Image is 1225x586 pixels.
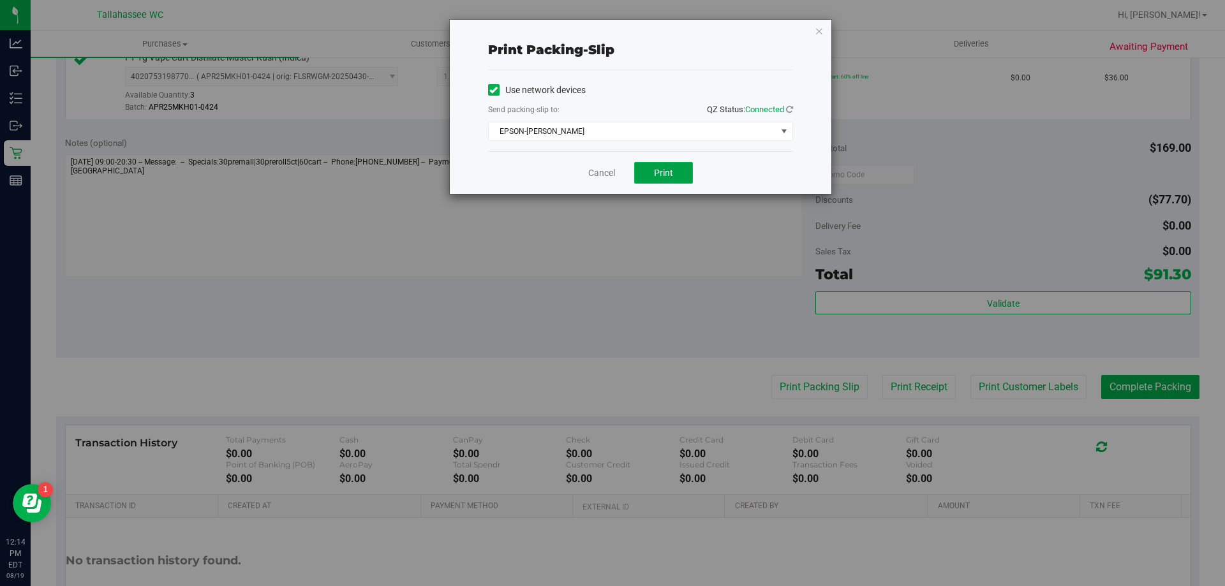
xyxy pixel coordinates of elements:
[654,168,673,178] span: Print
[489,122,776,140] span: EPSON-[PERSON_NAME]
[588,166,615,180] a: Cancel
[634,162,693,184] button: Print
[776,122,792,140] span: select
[707,105,793,114] span: QZ Status:
[488,42,614,57] span: Print packing-slip
[745,105,784,114] span: Connected
[488,104,560,115] label: Send packing-slip to:
[488,84,586,97] label: Use network devices
[38,482,53,497] iframe: Resource center unread badge
[13,484,51,522] iframe: Resource center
